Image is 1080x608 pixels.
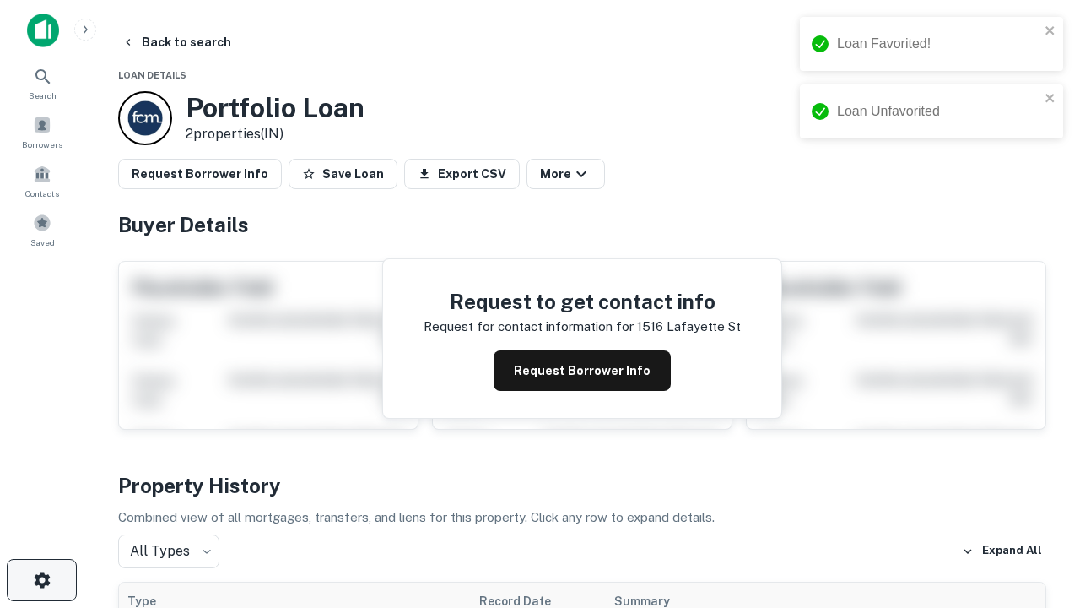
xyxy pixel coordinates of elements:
button: Request Borrower Info [494,350,671,391]
p: Combined view of all mortgages, transfers, and liens for this property. Click any row to expand d... [118,508,1046,528]
span: Search [29,89,57,102]
div: Loan Unfavorited [837,101,1039,122]
p: 1516 lafayette st [637,317,741,337]
button: Back to search [115,27,238,57]
button: close [1045,24,1056,40]
button: Request Borrower Info [118,159,282,189]
span: Loan Details [118,70,186,80]
a: Search [5,60,79,106]
a: Contacts [5,158,79,204]
h4: Property History [118,470,1046,501]
button: More [526,159,605,189]
a: Saved [5,207,79,252]
h4: Request to get contact info [424,286,741,317]
span: Contacts [25,187,59,200]
h4: Buyer Details [118,209,1046,240]
div: Loan Favorited! [837,34,1039,54]
button: Save Loan [289,159,397,189]
iframe: Chat Widget [996,473,1080,554]
img: capitalize-icon.png [27,14,59,47]
h3: Portfolio Loan [186,92,364,124]
button: Export CSV [404,159,520,189]
p: Request for contact information for [424,317,634,337]
p: 2 properties (IN) [186,124,364,144]
div: All Types [118,535,219,568]
button: Expand All [958,539,1046,564]
a: Borrowers [5,109,79,155]
button: close [1045,91,1056,107]
span: Saved [30,236,55,249]
span: Borrowers [22,138,62,151]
